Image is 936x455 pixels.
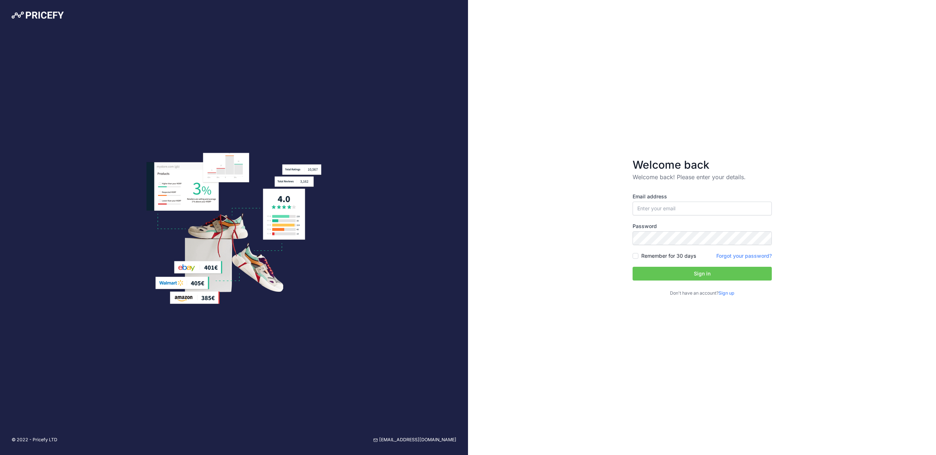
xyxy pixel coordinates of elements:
p: Welcome back! Please enter your details. [633,173,772,181]
img: Pricefy [12,12,64,19]
a: Forgot your password? [716,253,772,259]
input: Enter your email [633,202,772,215]
a: [EMAIL_ADDRESS][DOMAIN_NAME] [373,437,456,443]
p: Don't have an account? [633,290,772,297]
button: Sign in [633,267,772,281]
label: Password [633,223,772,230]
a: Sign up [718,290,734,296]
p: © 2022 - Pricefy LTD [12,437,57,443]
h3: Welcome back [633,158,772,171]
label: Remember for 30 days [641,252,696,260]
label: Email address [633,193,772,200]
